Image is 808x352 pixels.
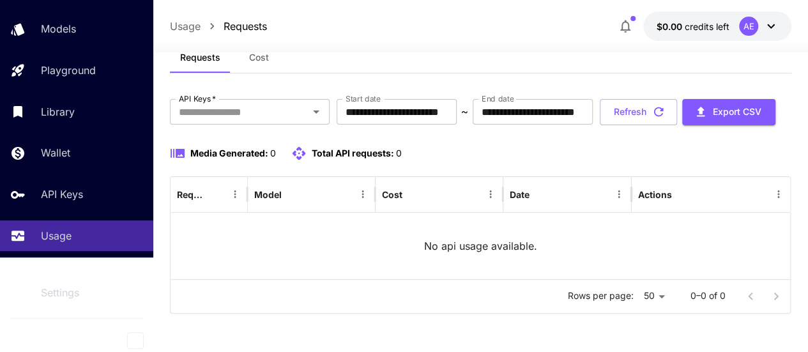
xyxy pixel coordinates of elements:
[41,187,83,202] p: API Keys
[739,17,758,36] div: AE
[254,189,282,200] div: Model
[769,185,787,203] button: Menu
[249,52,269,63] span: Cost
[226,185,244,203] button: Menu
[396,148,402,158] span: 0
[41,228,72,243] p: Usage
[41,145,70,160] p: Wallet
[224,19,267,34] a: Requests
[270,148,276,158] span: 0
[510,189,530,200] div: Date
[656,20,729,33] div: $0.00
[690,289,725,302] p: 0–0 of 0
[41,285,79,300] p: Settings
[637,189,671,200] div: Actions
[461,104,468,119] p: ~
[424,238,537,254] p: No api usage available.
[41,21,76,36] p: Models
[404,185,422,203] button: Sort
[354,185,372,203] button: Menu
[177,189,207,200] div: Request
[684,21,729,32] span: credits left
[656,21,684,32] span: $0.00
[610,185,628,203] button: Menu
[127,332,144,349] button: Collapse sidebar
[567,289,633,302] p: Rows per page:
[382,189,402,200] div: Cost
[482,185,499,203] button: Menu
[307,103,325,121] button: Open
[41,63,96,78] p: Playground
[170,19,267,34] nav: breadcrumb
[190,148,268,158] span: Media Generated:
[208,185,226,203] button: Sort
[531,185,549,203] button: Sort
[643,11,791,41] button: $0.00AE
[41,104,75,119] p: Library
[137,329,153,352] div: Collapse sidebar
[180,52,220,63] span: Requests
[682,99,775,125] button: Export CSV
[346,93,381,104] label: Start date
[170,19,201,34] a: Usage
[638,287,669,305] div: 50
[312,148,394,158] span: Total API requests:
[600,99,677,125] button: Refresh
[179,93,216,104] label: API Keys
[482,93,514,104] label: End date
[283,185,301,203] button: Sort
